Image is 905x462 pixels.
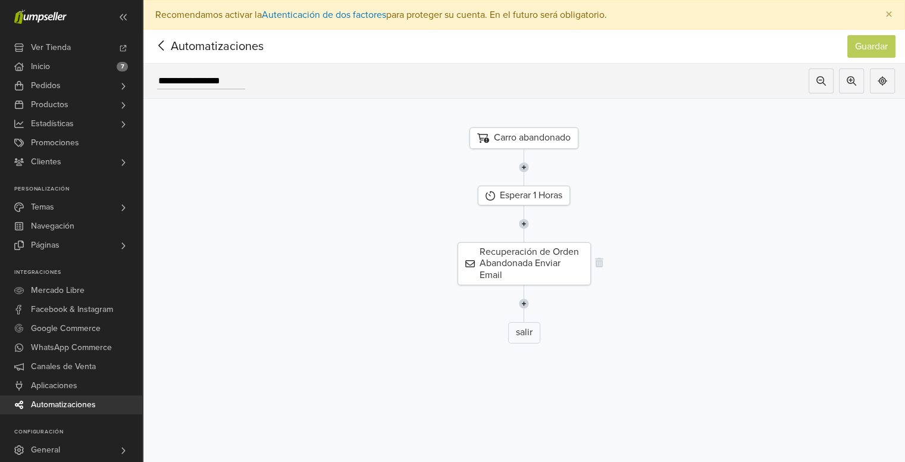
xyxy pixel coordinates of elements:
[31,57,50,76] span: Inicio
[31,38,71,57] span: Ver Tienda
[458,242,591,285] div: Recuperación de Orden Abandonada Enviar Email
[519,149,529,186] img: line-7960e5f4d2b50ad2986e.svg
[478,186,570,205] div: Esperar 1 Horas
[31,357,96,376] span: Canales de Venta
[262,9,386,21] a: Autenticación de dos factores
[117,62,128,71] span: 7
[31,95,68,114] span: Productos
[14,269,142,276] p: Integraciones
[873,1,904,29] button: Close
[31,133,79,152] span: Promociones
[31,395,96,414] span: Automatizaciones
[519,205,529,242] img: line-7960e5f4d2b50ad2986e.svg
[885,6,893,23] span: ×
[508,322,540,344] div: salir
[31,76,61,95] span: Pedidos
[152,38,245,55] span: Automatizaciones
[14,429,142,436] p: Configuración
[469,127,578,149] div: Carro abandonado
[31,152,61,171] span: Clientes
[31,319,101,338] span: Google Commerce
[31,338,112,357] span: WhatsApp Commerce
[31,281,84,300] span: Mercado Libre
[31,300,113,319] span: Facebook & Instagram
[847,35,895,58] button: Guardar
[31,236,60,255] span: Páginas
[31,217,74,236] span: Navegación
[31,114,74,133] span: Estadísticas
[31,441,60,460] span: General
[31,376,77,395] span: Aplicaciones
[31,198,54,217] span: Temas
[519,285,529,322] img: line-7960e5f4d2b50ad2986e.svg
[14,186,142,193] p: Personalización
